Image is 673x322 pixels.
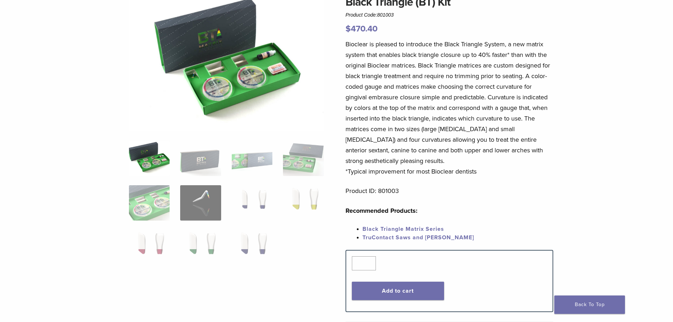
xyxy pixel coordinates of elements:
[180,185,221,221] img: Black Triangle (BT) Kit - Image 6
[180,230,221,265] img: Black Triangle (BT) Kit - Image 10
[232,141,272,176] img: Black Triangle (BT) Kit - Image 3
[180,141,221,176] img: Black Triangle (BT) Kit - Image 2
[362,234,474,241] a: TruContact Saws and [PERSON_NAME]
[377,12,394,18] span: 801003
[346,207,418,215] strong: Recommended Products:
[346,39,553,177] p: Bioclear is pleased to introduce the Black Triangle System, a new matrix system that enables blac...
[129,185,170,221] img: Black Triangle (BT) Kit - Image 5
[232,230,272,265] img: Black Triangle (BT) Kit - Image 11
[346,24,351,34] span: $
[352,282,444,300] button: Add to cart
[554,295,625,314] a: Back To Top
[129,230,170,265] img: Black Triangle (BT) Kit - Image 9
[129,141,170,176] img: Intro-Black-Triangle-Kit-6-Copy-e1548792917662-324x324.jpg
[346,24,378,34] bdi: 470.40
[283,141,324,176] img: Black Triangle (BT) Kit - Image 4
[346,12,394,18] span: Product Code:
[346,186,553,196] p: Product ID: 801003
[283,185,324,221] img: Black Triangle (BT) Kit - Image 8
[362,226,444,233] a: Black Triangle Matrix Series
[232,185,272,221] img: Black Triangle (BT) Kit - Image 7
